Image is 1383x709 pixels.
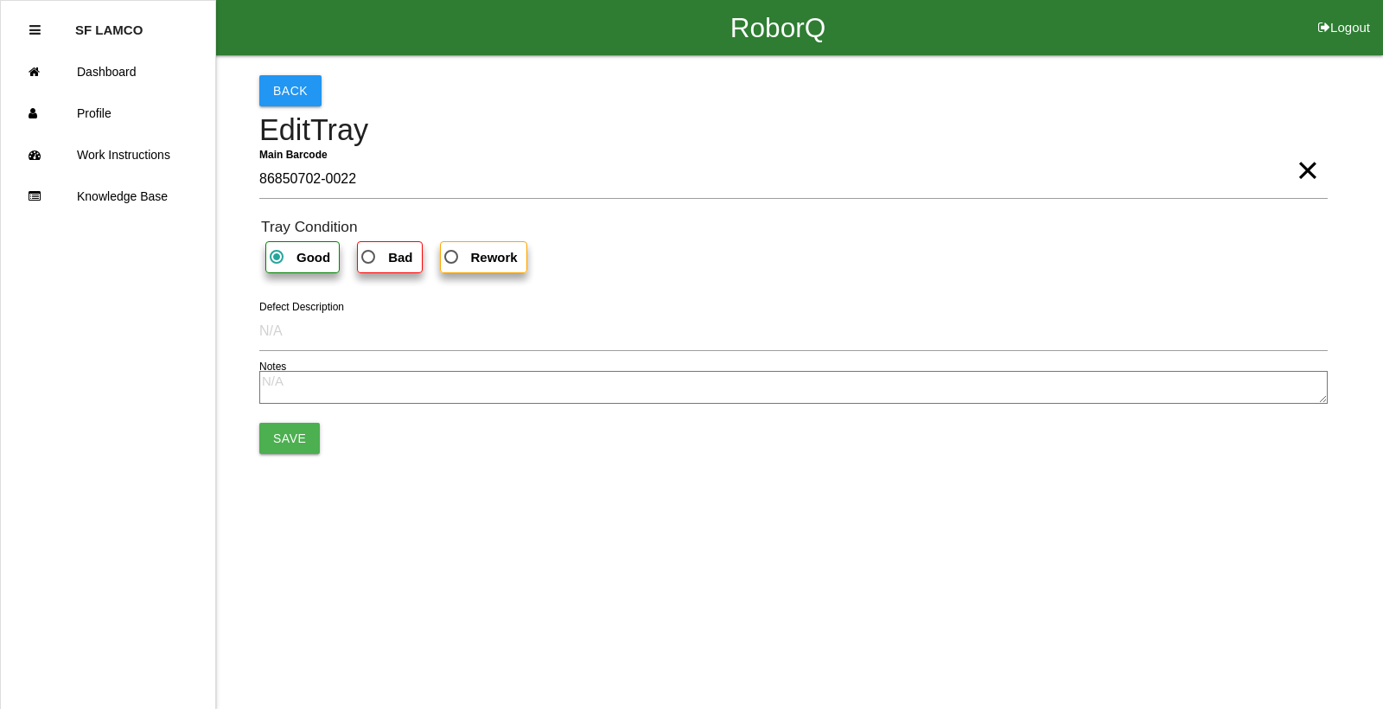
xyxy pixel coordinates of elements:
b: Main Barcode [259,149,328,161]
button: Save [259,423,320,454]
a: Dashboard [1,51,215,93]
p: SF LAMCO [75,10,143,37]
a: Work Instructions [1,134,215,176]
h4: Edit Tray [259,114,1328,147]
span: Clear Input [1297,136,1319,170]
input: N/A [259,311,1328,351]
h6: Tray Condition [261,219,1328,235]
b: Bad [388,250,412,265]
button: Back [259,75,322,106]
a: Knowledge Base [1,176,215,217]
label: Notes [259,359,286,374]
label: Defect Description [259,299,344,315]
b: Rework [471,250,518,265]
div: Close [29,10,41,51]
b: Good [296,250,330,265]
input: Required [259,159,1328,199]
a: Profile [1,93,215,134]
